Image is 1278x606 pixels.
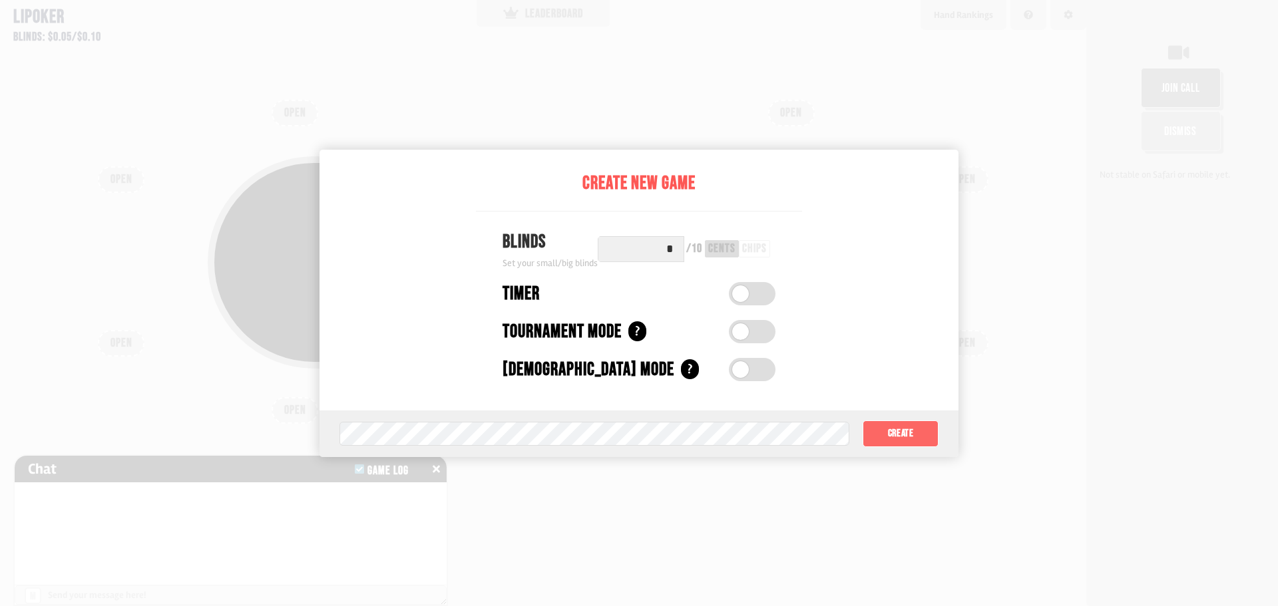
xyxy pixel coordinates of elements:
[476,170,802,198] div: Create New Game
[863,420,939,447] button: Create
[503,228,598,256] div: Blinds
[742,243,767,255] div: chips
[503,356,674,384] div: [DEMOGRAPHIC_DATA] Mode
[686,243,702,255] div: / 10
[708,243,736,255] div: cents
[503,256,598,270] div: Set your small/big blinds
[503,280,540,308] div: Timer
[628,321,646,341] div: ?
[681,359,699,379] div: ?
[503,318,622,346] div: Tournament Mode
